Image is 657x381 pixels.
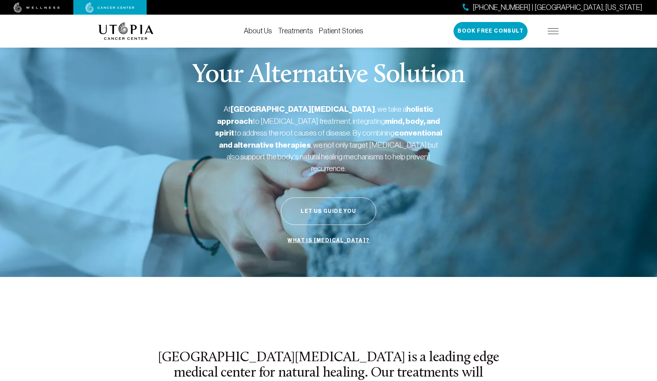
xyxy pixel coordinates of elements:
[286,234,371,248] a: What is [MEDICAL_DATA]?
[217,104,433,126] strong: holistic approach
[463,2,642,13] a: [PHONE_NUMBER] | [GEOGRAPHIC_DATA], [US_STATE]
[98,22,154,40] img: logo
[281,197,376,225] button: Let Us Guide You
[14,3,60,13] img: wellness
[454,22,528,40] button: Book Free Consult
[192,62,465,89] p: Your Alternative Solution
[215,103,442,174] p: At , we take a to [MEDICAL_DATA] treatment, integrating to address the root causes of disease. By...
[231,104,375,114] strong: [GEOGRAPHIC_DATA][MEDICAL_DATA]
[244,27,272,35] a: About Us
[548,28,559,34] img: icon-hamburger
[85,3,135,13] img: cancer center
[219,128,442,150] strong: conventional and alternative therapies
[278,27,313,35] a: Treatments
[473,2,642,13] span: [PHONE_NUMBER] | [GEOGRAPHIC_DATA], [US_STATE]
[319,27,363,35] a: Patient Stories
